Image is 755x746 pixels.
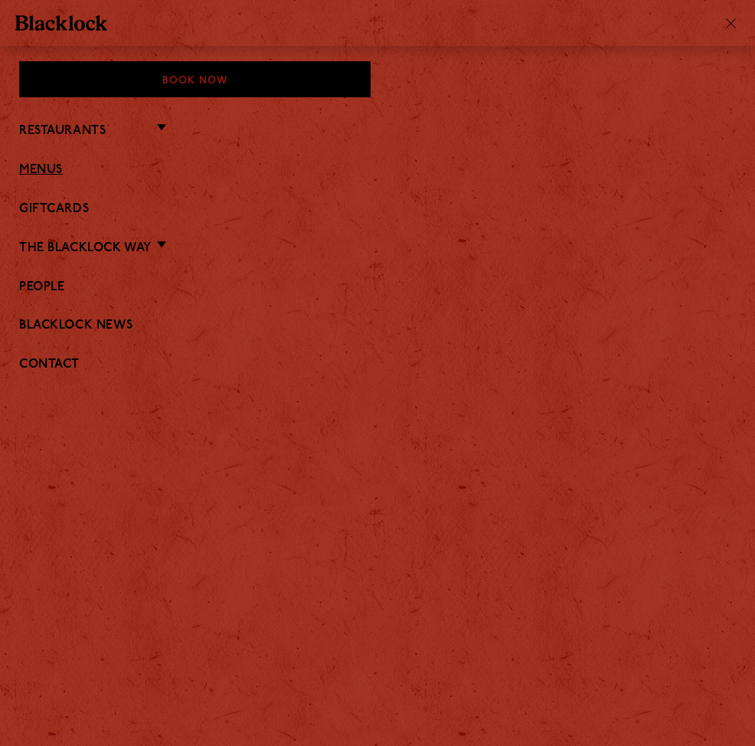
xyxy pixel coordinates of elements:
a: Restaurants [19,124,106,139]
a: People [19,280,736,295]
img: BL_Textured_Logo-footer-cropped.svg [15,15,107,31]
a: Giftcards [19,202,736,217]
a: Blacklock News [19,319,736,333]
div: Book Now [19,61,371,97]
a: The Blacklock Way [19,241,152,256]
a: Menus [19,163,736,178]
a: Contact [19,358,736,372]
